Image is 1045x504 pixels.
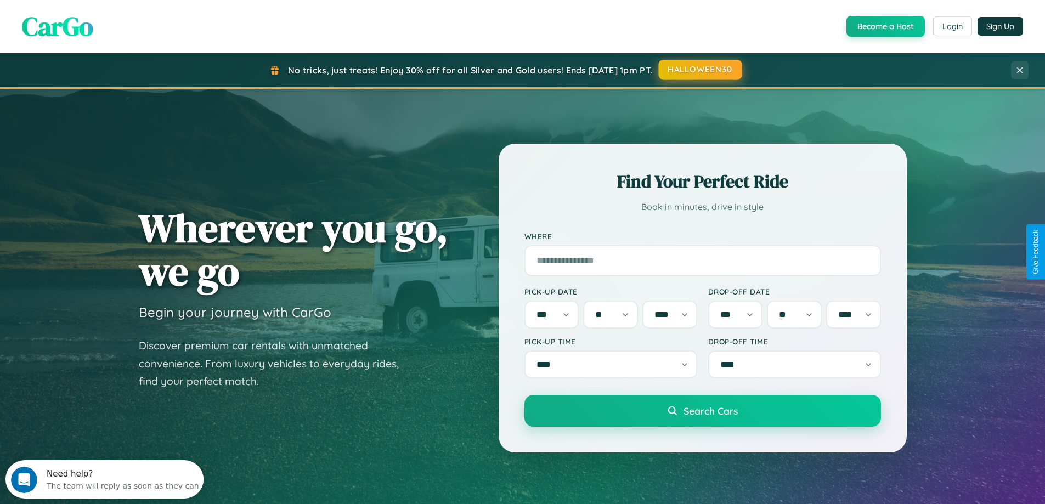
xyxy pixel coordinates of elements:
[524,199,881,215] p: Book in minutes, drive in style
[288,65,652,76] span: No tricks, just treats! Enjoy 30% off for all Silver and Gold users! Ends [DATE] 1pm PT.
[524,231,881,241] label: Where
[708,337,881,346] label: Drop-off Time
[41,18,194,30] div: The team will reply as soon as they can
[524,395,881,427] button: Search Cars
[684,405,738,417] span: Search Cars
[846,16,925,37] button: Become a Host
[978,17,1023,36] button: Sign Up
[933,16,972,36] button: Login
[41,9,194,18] div: Need help?
[524,337,697,346] label: Pick-up Time
[1032,230,1040,274] div: Give Feedback
[139,304,331,320] h3: Begin your journey with CarGo
[5,460,204,499] iframe: Intercom live chat discovery launcher
[22,8,93,44] span: CarGo
[4,4,204,35] div: Open Intercom Messenger
[11,467,37,493] iframe: Intercom live chat
[524,287,697,296] label: Pick-up Date
[524,169,881,194] h2: Find Your Perfect Ride
[659,60,742,80] button: HALLOWEEN30
[139,206,448,293] h1: Wherever you go, we go
[708,287,881,296] label: Drop-off Date
[139,337,413,390] p: Discover premium car rentals with unmatched convenience. From luxury vehicles to everyday rides, ...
